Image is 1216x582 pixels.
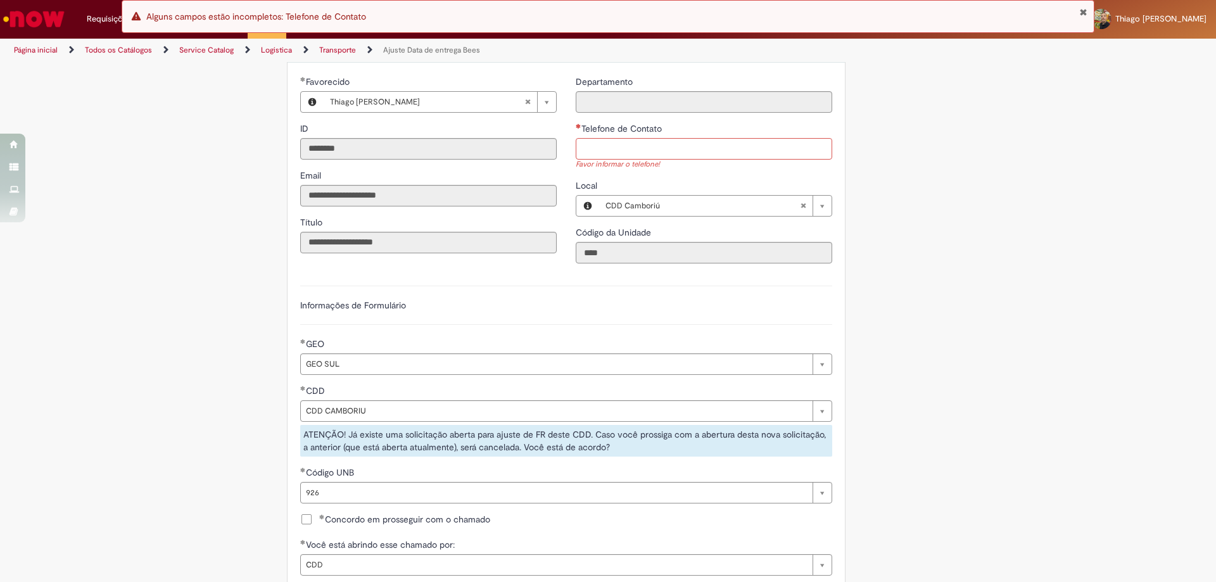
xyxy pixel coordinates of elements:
[300,339,306,344] span: Obrigatório Preenchido
[319,45,356,55] a: Transporte
[1115,13,1206,24] span: Thiago [PERSON_NAME]
[9,39,801,62] ul: Trilhas de página
[576,160,832,170] div: Favor informar o telefone!
[306,385,327,396] span: CDD
[300,185,557,206] input: Email
[300,540,306,545] span: Obrigatório Preenchido
[300,77,306,82] span: Obrigatório Preenchido
[306,539,457,550] span: Você está abrindo esse chamado por:
[179,45,234,55] a: Service Catalog
[300,123,311,134] span: Somente leitura - ID
[300,300,406,311] label: Informações de Formulário
[576,180,600,191] span: Local
[306,467,357,478] span: Código UNB
[301,92,324,112] button: Favorecido, Visualizar este registro Thiago Roberto Chilanti Lazzarin
[330,92,524,112] span: Thiago [PERSON_NAME]
[306,76,352,87] span: Necessários - Favorecido
[306,483,806,503] span: 926
[576,138,832,160] input: Telefone de Contato
[300,232,557,253] input: Título
[300,425,832,457] div: ATENÇÃO! Já existe uma solicitação aberta para ajuste de FR deste CDD. Caso você prossiga com a a...
[383,45,480,55] a: Ajuste Data de entrega Bees
[87,13,131,25] span: Requisições
[576,91,832,113] input: Departamento
[576,75,635,88] label: Somente leitura - Departamento
[300,138,557,160] input: ID
[14,45,58,55] a: Página inicial
[794,196,813,216] abbr: Limpar campo Local
[300,216,325,229] label: Somente leitura - Título
[319,514,325,519] span: Obrigatório Preenchido
[85,45,152,55] a: Todos os Catálogos
[300,169,324,182] label: Somente leitura - Email
[1,6,66,32] img: ServiceNow
[300,467,306,472] span: Obrigatório Preenchido
[576,123,581,129] span: Necessários
[581,123,664,134] span: Telefone de Contato
[576,226,654,239] label: Somente leitura - Código da Unidade
[319,513,490,526] span: Concordo em prosseguir com o chamado
[300,122,311,135] label: Somente leitura - ID
[306,338,327,350] span: GEO
[306,354,806,374] span: GEO SUL
[599,196,832,216] a: CDD CamboriúLimpar campo Local
[324,92,556,112] a: Thiago [PERSON_NAME]Limpar campo Favorecido
[576,242,832,263] input: Código da Unidade
[300,386,306,391] span: Obrigatório Preenchido
[518,92,537,112] abbr: Limpar campo Favorecido
[576,76,635,87] span: Somente leitura - Departamento
[576,196,599,216] button: Local, Visualizar este registro CDD Camboriú
[261,45,292,55] a: Logistica
[576,227,654,238] span: Somente leitura - Código da Unidade
[300,170,324,181] span: Somente leitura - Email
[146,11,366,22] span: Alguns campos estão incompletos: Telefone de Contato
[300,217,325,228] span: Somente leitura - Título
[306,555,806,575] span: CDD
[306,401,806,421] span: CDD CAMBORIU
[605,196,800,216] span: CDD Camboriú
[1079,7,1087,17] button: Fechar Notificação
